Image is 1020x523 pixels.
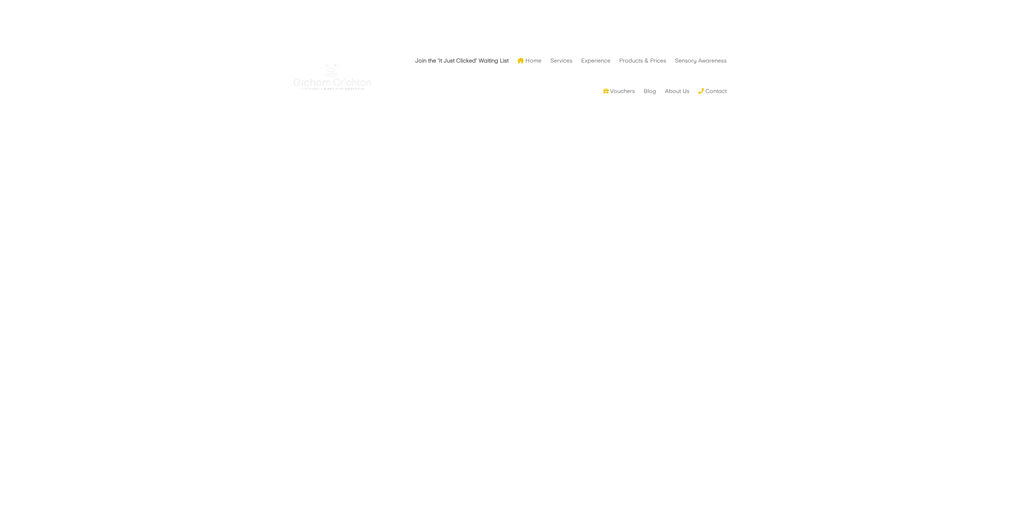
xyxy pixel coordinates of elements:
a: Services [550,45,572,76]
a: Blog [644,76,656,106]
strong: Join the ‘It Just Clicked’ Waiting List [415,58,509,63]
a: Sensory Awareness [675,45,727,76]
a: Experience [581,45,610,76]
a: Home [517,45,541,76]
a: Products & Prices [619,45,666,76]
img: Graham Crichton Photography Logo [294,58,371,94]
a: Join the ‘It Just Clicked’ Waiting List [415,45,509,76]
a: Vouchers [603,76,635,106]
a: About Us [665,76,689,106]
a: Contact [698,76,727,106]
